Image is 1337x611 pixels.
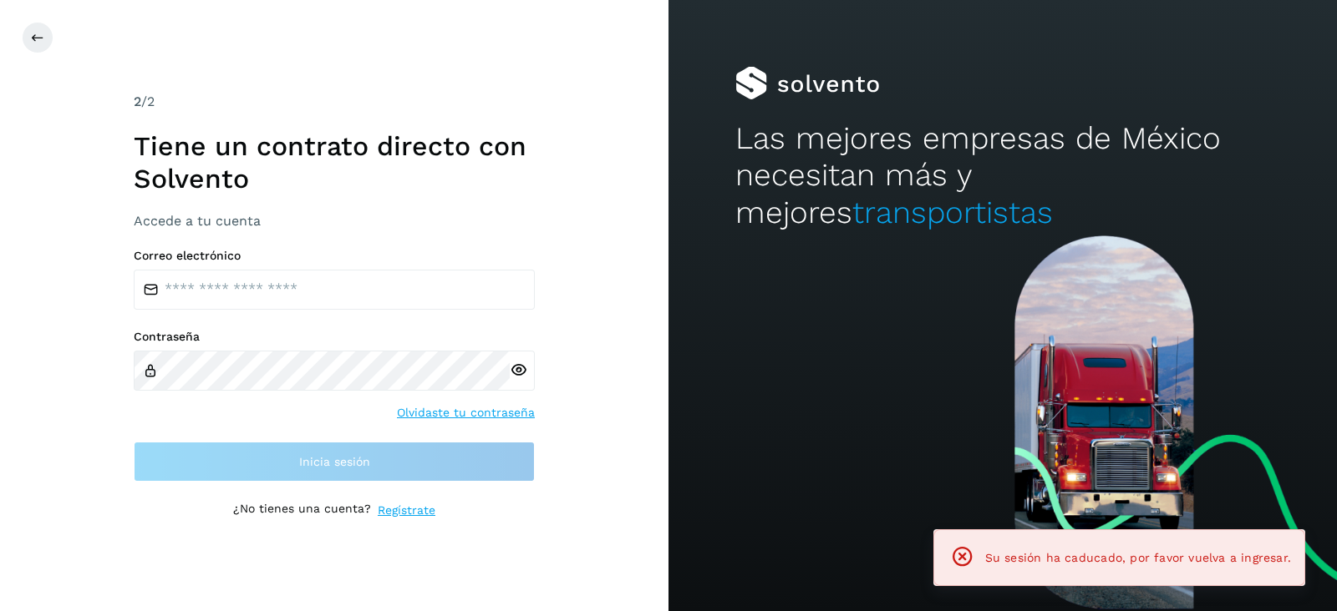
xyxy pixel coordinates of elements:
[134,93,141,109] span: 2
[134,249,535,263] label: Correo electrónico
[233,502,371,519] p: ¿No tienes una cuenta?
[134,213,535,229] h3: Accede a tu cuenta
[378,502,435,519] a: Regístrate
[299,456,370,467] span: Inicia sesión
[735,120,1270,231] h2: Las mejores empresas de México necesitan más y mejores
[134,130,535,194] h1: Tiene un contrato directo con Solvento
[134,442,535,482] button: Inicia sesión
[134,92,535,112] div: /2
[397,404,535,422] a: Olvidaste tu contraseña
[985,551,1291,564] span: Su sesión ha caducado, por favor vuelva a ingresar.
[852,194,1053,230] span: transportistas
[134,330,535,344] label: Contraseña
